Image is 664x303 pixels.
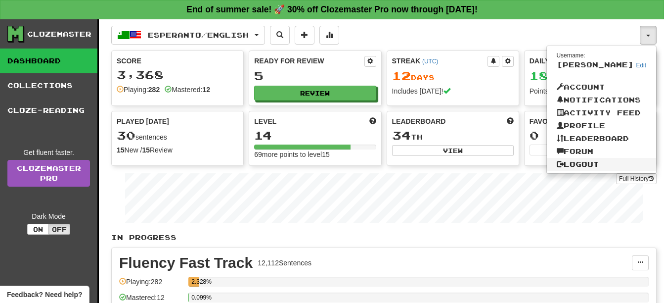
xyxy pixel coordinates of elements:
[119,277,183,293] div: Playing: 282
[119,255,253,270] div: Fluency Fast Track
[117,116,169,126] span: Played [DATE]
[392,116,446,126] span: Leaderboard
[191,277,199,287] div: 2.328%
[392,86,514,96] div: Includes [DATE]!
[7,148,90,157] div: Get fluent faster.
[530,129,651,142] div: 0
[530,145,589,155] button: View
[547,94,657,106] a: Notifications
[117,145,238,155] div: New / Review
[392,128,411,142] span: 34
[507,116,514,126] span: This week in points, UTC
[392,129,514,142] div: th
[547,119,657,132] a: Profile
[254,70,376,82] div: 5
[254,86,376,101] button: Review
[117,146,125,154] strong: 15
[270,26,290,45] button: Search sentences
[254,116,276,126] span: Level
[392,69,411,83] span: 12
[117,85,160,95] div: Playing:
[148,31,249,39] span: Esperanto / English
[7,290,82,300] span: Open feedback widget
[547,145,657,158] a: Forum
[117,128,135,142] span: 30
[422,58,438,65] a: (UTC)
[557,52,585,59] small: Username:
[557,60,634,69] span: [PERSON_NAME]
[530,116,651,126] div: Favorites
[202,86,210,94] strong: 12
[530,56,639,67] div: Daily Goal
[547,81,657,94] a: Account
[547,106,657,119] a: Activity Feed
[547,158,657,171] a: Logout
[254,129,376,142] div: 14
[165,85,210,95] div: Mastered:
[547,132,657,145] a: Leaderboard
[392,70,514,83] div: Day s
[392,56,487,66] div: Streak
[369,116,376,126] span: Score more points to level up
[258,258,311,268] div: 12,112 Sentences
[530,73,575,82] span: / 50
[27,224,49,235] button: On
[117,69,238,81] div: 3,368
[117,56,238,66] div: Score
[142,146,150,154] strong: 15
[392,145,514,156] button: View
[254,56,364,66] div: Ready for Review
[27,29,91,39] div: Clozemaster
[111,26,265,45] button: Esperanto/English
[117,129,238,142] div: sentences
[319,26,339,45] button: More stats
[148,86,160,94] strong: 282
[111,233,657,243] p: In Progress
[7,160,90,187] a: ClozemasterPro
[295,26,314,45] button: Add sentence to collection
[186,4,478,14] strong: End of summer sale! 🚀 30% off Clozemaster Pro now through [DATE]!
[48,224,70,235] button: Off
[636,62,647,69] a: Edit
[530,86,651,96] div: Points [DATE]
[530,69,558,83] span: 180
[254,150,376,159] div: 69 more points to level 15
[7,211,90,221] div: Dark Mode
[616,173,657,184] button: Full History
